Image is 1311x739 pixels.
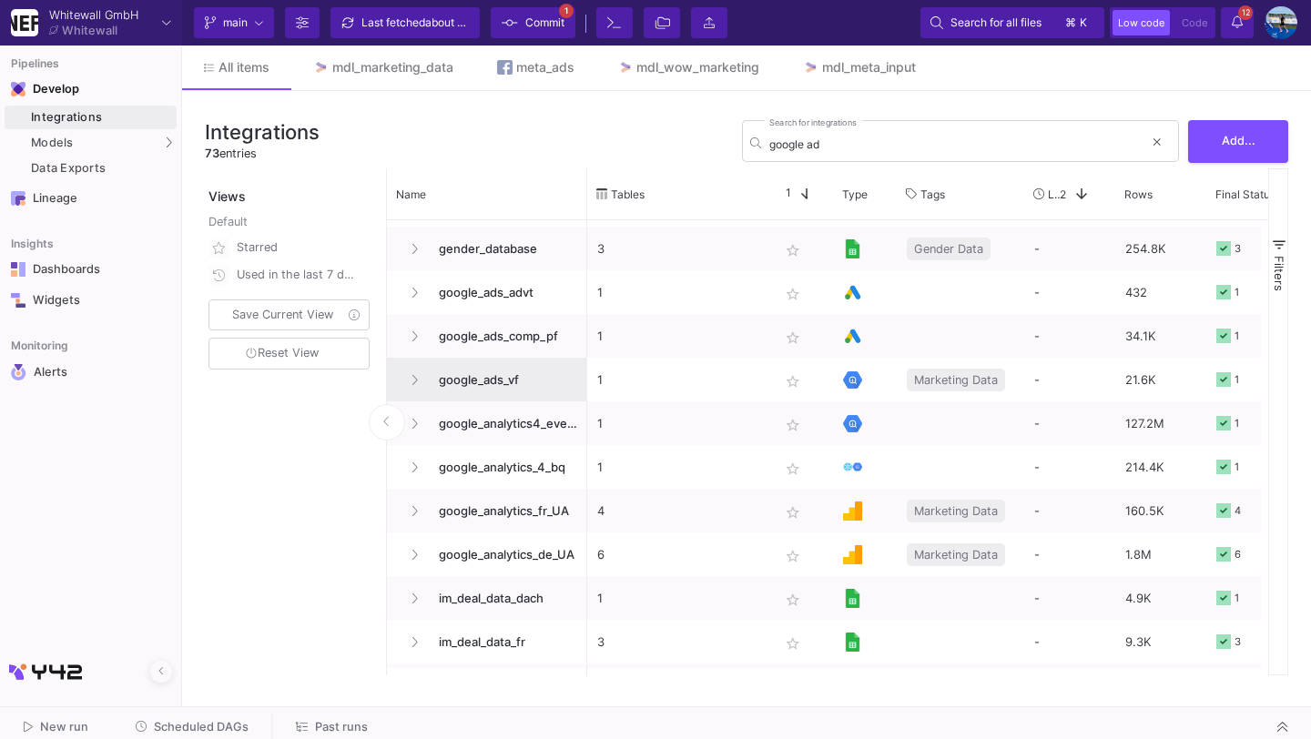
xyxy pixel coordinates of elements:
p: 1 [597,359,759,401]
span: New run [40,720,88,734]
span: Past runs [315,720,368,734]
span: Type [842,187,868,201]
div: - [1024,489,1115,532]
div: Views [205,168,377,206]
img: [Legacy] Google Sheets [843,589,862,608]
div: 160.5K [1115,489,1206,532]
div: Whitewall GmbH [49,9,138,21]
img: Tab icon [497,60,513,76]
button: Save Current View [208,299,370,330]
img: Navigation icon [11,82,25,96]
img: Tab icon [803,60,818,76]
div: Data Exports [31,161,172,176]
span: Code [1182,16,1207,29]
span: google_ads_advt [428,271,577,314]
img: [Legacy] Google Sheets [843,239,862,258]
div: - [1024,401,1115,445]
mat-icon: star_border [782,633,804,654]
button: Used in the last 7 days [205,261,373,289]
img: Google BigQuery [843,414,862,433]
span: 1 [778,186,791,202]
mat-icon: star_border [782,545,804,567]
div: Last fetched [361,9,471,36]
p: 1 [597,271,759,314]
mat-icon: star_border [782,501,804,523]
span: k [1080,12,1087,34]
div: Starred [237,234,359,261]
div: 4 [1235,490,1241,532]
div: 127.2M [1115,401,1206,445]
div: - [1024,532,1115,576]
button: Add... [1188,120,1288,163]
img: Google Ads [843,327,862,346]
div: 1 [1235,664,1239,707]
span: Marketing Data [914,533,998,576]
img: [Legacy] Google BigQuery [843,370,862,390]
button: 12 [1221,7,1254,38]
img: Navigation icon [11,262,25,277]
img: Google Analytics [843,501,862,521]
button: Low code [1113,10,1170,35]
div: mdl_wow_marketing [636,60,759,75]
p: 1 [597,577,759,620]
span: Scheduled DAGs [154,720,249,734]
div: 9K [1115,663,1206,707]
div: 4.9K [1115,576,1206,620]
img: YZ4Yr8zUCx6JYM5gIgaTIQYeTXdcwQjnYC8iZtTV.png [11,9,38,36]
span: Save Current View [232,308,333,321]
span: Tags [920,187,945,201]
mat-icon: star_border [782,414,804,436]
img: Tab icon [313,60,329,76]
span: inf_dach_costs [428,664,577,707]
button: Last fetchedabout 6 hours ago [330,7,480,38]
h3: Integrations [205,120,320,144]
a: Navigation iconAlerts [5,357,177,388]
div: - [1024,270,1115,314]
button: Starred [205,234,373,261]
p: 4 [597,490,759,532]
span: gender_database [428,228,577,270]
span: main [223,9,248,36]
div: Alerts [34,364,152,380]
input: Search for name, tables, ... [769,137,1143,151]
img: Navigation icon [11,364,26,380]
div: - [1024,358,1115,401]
a: Navigation iconLineage [5,184,177,213]
p: 1 [597,402,759,445]
img: Navigation icon [11,293,25,308]
div: mdl_marketing_data [332,60,453,75]
p: 3 [597,621,759,663]
span: about 6 hours ago [425,15,516,29]
img: Google Ads [843,283,862,302]
div: mdl_meta_input [822,60,916,75]
button: Code [1176,10,1213,35]
div: 1 [1235,402,1239,445]
span: Models [31,136,74,150]
img: [Legacy] Google Sheets [843,633,862,652]
div: 432 [1115,270,1206,314]
div: 1.8M [1115,532,1206,576]
span: im_deal_data_dach [428,577,577,620]
span: Last Used [1048,187,1060,201]
mat-icon: star_border [782,327,804,349]
div: Default [208,213,373,234]
div: Dashboards [33,262,151,277]
div: - [1024,314,1115,358]
span: 12 [1238,5,1253,20]
img: Google Analytics [843,545,862,564]
button: Search for all files⌘k [920,7,1104,38]
span: Tables [611,187,645,201]
div: 6 [1235,533,1241,576]
div: - [1024,445,1115,489]
p: 1 [597,446,759,489]
div: 9.3K [1115,620,1206,663]
span: Marketing Data [914,359,998,401]
div: Develop [33,82,60,96]
div: Whitewall [62,25,117,36]
a: Navigation iconDashboards [5,255,177,284]
div: meta_ads [516,60,574,75]
button: ⌘k [1060,12,1094,34]
button: Commit [491,7,575,38]
div: 214.4K [1115,445,1206,489]
p: 1 [597,315,759,358]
